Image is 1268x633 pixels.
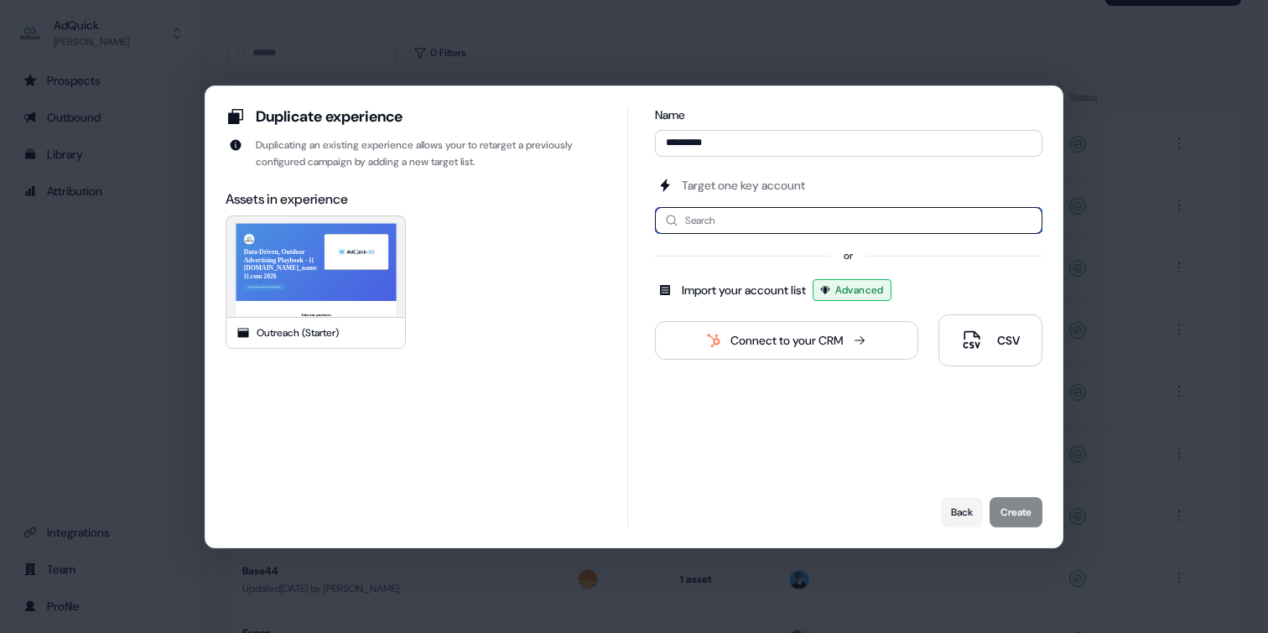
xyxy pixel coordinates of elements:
[226,190,600,209] div: Assets in experience
[682,177,805,194] div: Target one key account
[257,324,339,341] div: Outreach (Starter)
[256,137,600,170] div: Duplicating an existing experience allows your to retarget a previously configured campaign by ad...
[844,247,853,264] div: or
[835,282,884,298] span: Advanced
[682,282,806,298] div: Import your account list
[941,497,983,527] button: Back
[730,332,843,349] div: Connect to your CRM
[256,106,403,127] div: Duplicate experience
[938,314,1042,366] button: CSV
[655,106,1042,123] div: Name
[655,321,918,360] button: Connect to your CRM
[997,332,1020,349] div: CSV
